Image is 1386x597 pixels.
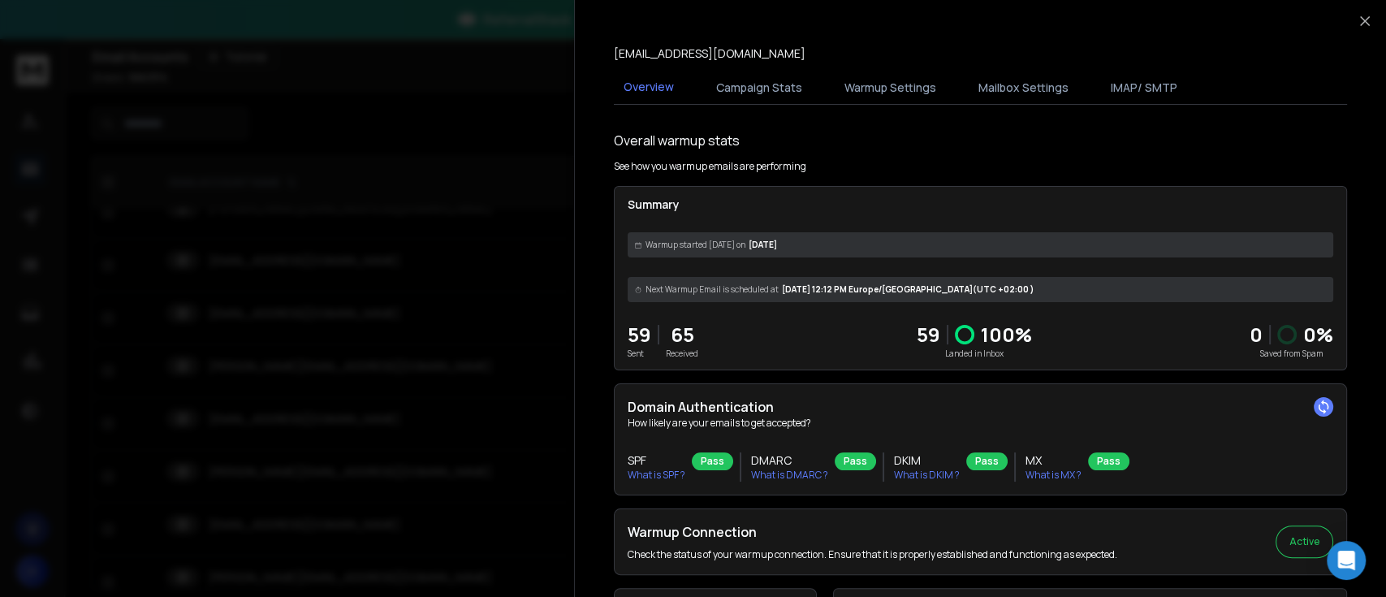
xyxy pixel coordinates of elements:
[628,397,1333,417] h2: Domain Authentication
[666,322,698,348] p: 65
[917,348,1032,360] p: Landed in Inbox
[628,522,1117,542] h2: Warmup Connection
[835,70,946,106] button: Warmup Settings
[646,239,745,251] span: Warmup started [DATE] on
[751,469,828,482] p: What is DMARC ?
[628,469,685,482] p: What is SPF ?
[751,452,828,469] h3: DMARC
[1303,322,1333,348] p: 0 %
[628,322,651,348] p: 59
[646,283,779,296] span: Next Warmup Email is scheduled at
[628,197,1333,213] p: Summary
[894,469,960,482] p: What is DKIM ?
[981,322,1032,348] p: 100 %
[969,70,1078,106] button: Mailbox Settings
[1088,452,1129,470] div: Pass
[917,322,940,348] p: 59
[614,160,806,173] p: See how you warmup emails are performing
[835,452,876,470] div: Pass
[1250,348,1333,360] p: Saved from Spam
[966,452,1008,470] div: Pass
[1250,321,1263,348] strong: 0
[628,417,1333,430] p: How likely are your emails to get accepted?
[628,348,651,360] p: Sent
[628,452,685,469] h3: SPF
[1025,469,1082,482] p: What is MX ?
[706,70,812,106] button: Campaign Stats
[666,348,698,360] p: Received
[1276,526,1333,558] button: Active
[614,69,684,106] button: Overview
[1101,70,1187,106] button: IMAP/ SMTP
[692,452,733,470] div: Pass
[894,452,960,469] h3: DKIM
[628,232,1333,257] div: [DATE]
[628,277,1333,302] div: [DATE] 12:12 PM Europe/[GEOGRAPHIC_DATA] (UTC +02:00 )
[628,548,1117,561] p: Check the status of your warmup connection. Ensure that it is properly established and functionin...
[1327,541,1366,580] div: Open Intercom Messenger
[614,45,805,62] p: [EMAIL_ADDRESS][DOMAIN_NAME]
[1025,452,1082,469] h3: MX
[614,131,740,150] h1: Overall warmup stats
